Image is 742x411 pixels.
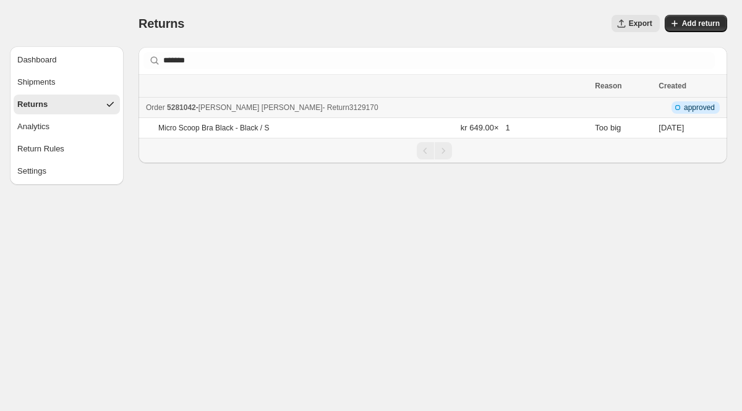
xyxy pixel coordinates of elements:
[17,143,64,155] div: Return Rules
[595,82,621,90] span: Reason
[17,54,57,66] div: Dashboard
[14,72,120,92] button: Shipments
[139,138,727,163] nav: Pagination
[665,15,727,32] button: Add return
[659,123,684,132] time: Friday, August 15, 2025 at 5:06:03 PM
[198,103,323,112] span: [PERSON_NAME] [PERSON_NAME]
[682,19,720,28] span: Add return
[146,101,587,114] div: -
[684,103,715,112] span: approved
[17,76,55,88] div: Shipments
[629,19,652,28] span: Export
[14,161,120,181] button: Settings
[14,50,120,70] button: Dashboard
[323,103,378,112] span: - Return 3129170
[17,165,46,177] div: Settings
[591,118,655,138] td: Too big
[139,17,184,30] span: Returns
[167,103,196,112] span: 5281042
[461,123,510,132] span: kr 649.00 × 1
[14,95,120,114] button: Returns
[612,15,660,32] button: Export
[17,121,49,133] div: Analytics
[659,82,686,90] span: Created
[146,103,165,112] span: Order
[14,117,120,137] button: Analytics
[17,98,48,111] div: Returns
[158,123,269,133] p: Micro Scoop Bra Black - Black / S
[14,139,120,159] button: Return Rules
